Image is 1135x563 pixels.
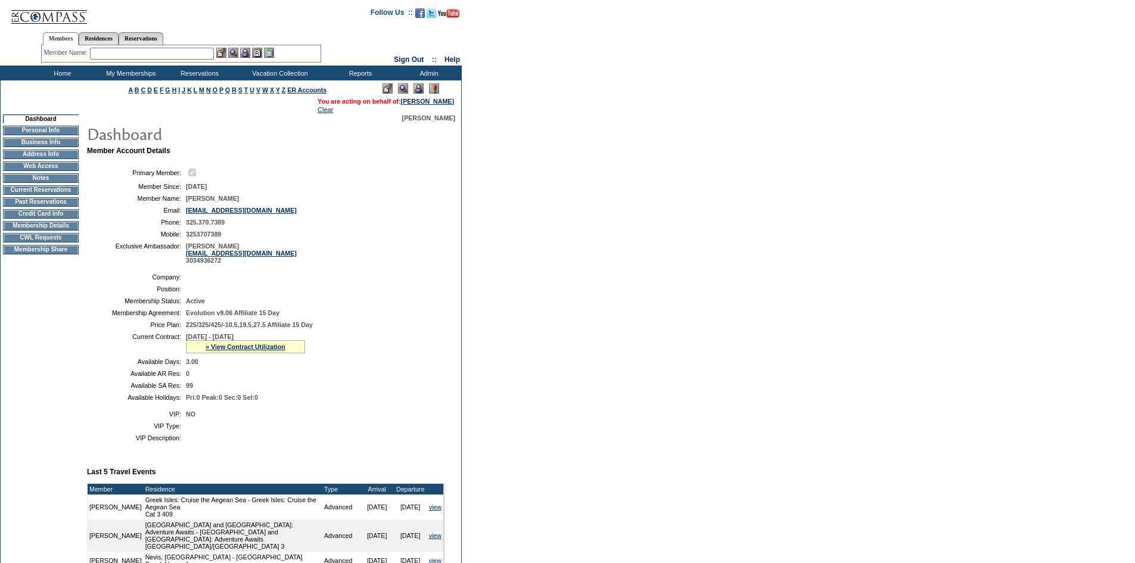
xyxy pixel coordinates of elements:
[276,86,280,94] a: Y
[240,48,250,58] img: Impersonate
[287,86,326,94] a: ER Accounts
[186,250,297,257] a: [EMAIL_ADDRESS][DOMAIN_NAME]
[371,7,413,21] td: Follow Us ::
[394,494,427,520] td: [DATE]
[186,309,279,316] span: Evolution v9.06 Affiliate 15 Day
[219,86,223,94] a: P
[141,86,145,94] a: C
[135,86,139,94] a: B
[393,66,462,80] td: Admin
[186,410,195,418] span: NO
[92,358,181,365] td: Available Days:
[322,494,360,520] td: Advanced
[43,32,79,45] a: Members
[92,167,181,178] td: Primary Member:
[92,273,181,281] td: Company:
[92,183,181,190] td: Member Since:
[186,231,221,238] span: 3253707389
[186,195,239,202] span: [PERSON_NAME]
[92,370,181,377] td: Available AR Res:
[186,297,205,304] span: Active
[3,150,79,159] td: Address Info
[383,83,393,94] img: Edit Mode
[398,83,408,94] img: View Mode
[154,86,158,94] a: E
[92,242,181,264] td: Exclusive Ambassador:
[186,370,189,377] span: 0
[144,494,322,520] td: Greek Isles: Cruise the Aegean Sea - Greek Isles: Cruise the Aegean Sea Cat 3 409
[3,209,79,219] td: Credit Card Info
[3,197,79,207] td: Past Reservations
[92,333,181,353] td: Current Contract:
[147,86,152,94] a: D
[3,114,79,123] td: Dashboard
[92,231,181,238] td: Mobile:
[186,358,198,365] span: 3.00
[186,394,258,401] span: Pri:0 Peak:0 Sec:0 Sel:0
[79,32,119,45] a: Residences
[429,83,439,94] img: Log Concern/Member Elevation
[88,494,144,520] td: [PERSON_NAME]
[415,12,425,19] a: Become our fan on Facebook
[415,8,425,18] img: Become our fan on Facebook
[172,86,177,94] a: H
[252,48,262,58] img: Reservations
[186,219,225,226] span: 325.370.7389
[413,83,424,94] img: Impersonate
[270,86,274,94] a: X
[92,394,181,401] td: Available Holidays:
[92,297,181,304] td: Membership Status:
[165,86,170,94] a: G
[92,195,181,202] td: Member Name:
[264,48,274,58] img: b_calculator.gif
[86,122,325,145] img: pgTtlDashboard.gif
[360,520,394,552] td: [DATE]
[129,86,133,94] a: A
[88,520,144,552] td: [PERSON_NAME]
[27,66,95,80] td: Home
[318,106,333,113] a: Clear
[92,382,181,389] td: Available SA Res:
[199,86,204,94] a: M
[3,126,79,135] td: Personal Info
[186,207,297,214] a: [EMAIL_ADDRESS][DOMAIN_NAME]
[238,86,242,94] a: S
[438,12,459,19] a: Subscribe to our YouTube Channel
[225,86,230,94] a: Q
[144,484,322,494] td: Residence
[3,161,79,171] td: Web Access
[206,343,285,350] a: » View Contract Utilization
[95,66,164,80] td: My Memberships
[3,221,79,231] td: Membership Details
[3,245,79,254] td: Membership Share
[3,233,79,242] td: CWL Requests
[360,494,394,520] td: [DATE]
[322,484,360,494] td: Type
[3,138,79,147] td: Business Info
[427,8,436,18] img: Follow us on Twitter
[164,66,232,80] td: Reservations
[394,520,427,552] td: [DATE]
[232,86,237,94] a: R
[182,86,185,94] a: J
[318,98,454,105] span: You are acting on behalf of:
[322,520,360,552] td: Advanced
[92,219,181,226] td: Phone:
[44,48,90,58] div: Member Name:
[360,484,394,494] td: Arrival
[206,86,211,94] a: N
[427,12,436,19] a: Follow us on Twitter
[438,9,459,18] img: Subscribe to our YouTube Channel
[186,333,234,340] span: [DATE] - [DATE]
[244,86,248,94] a: T
[186,183,207,190] span: [DATE]
[87,468,156,476] b: Last 5 Travel Events
[232,66,325,80] td: Vacation Collection
[194,86,197,94] a: L
[178,86,180,94] a: I
[394,484,427,494] td: Departure
[3,173,79,183] td: Notes
[402,114,455,122] span: [PERSON_NAME]
[250,86,254,94] a: U
[394,55,424,64] a: Sign Out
